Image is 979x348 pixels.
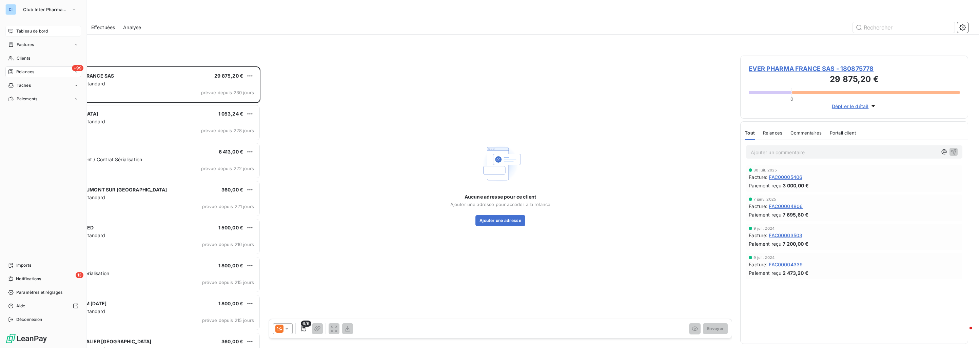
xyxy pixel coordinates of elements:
span: 1 053,24 € [218,111,243,117]
span: FAC00004339 [769,261,803,268]
span: FAC00003503 [769,232,802,239]
span: Plan Non-Adhérent / Contrat Sérialisation [48,157,142,162]
span: Clients [17,55,30,61]
span: Club Inter Pharmaceutique [23,7,68,12]
div: CI [5,4,16,15]
span: 1 800,00 € [218,301,243,306]
iframe: Intercom live chat [956,325,972,341]
span: Relances [16,69,34,75]
button: Envoyer [703,323,728,334]
span: 360,00 € [221,187,243,192]
span: Facture : [749,261,767,268]
span: Paiements [17,96,37,102]
span: 1 500,00 € [218,225,243,230]
span: Paiement reçu [749,182,781,189]
span: prévue depuis 221 jours [202,204,254,209]
span: Paramètres et réglages [16,289,62,295]
span: 9 juil. 2024 [753,226,775,230]
span: Déconnexion [16,316,42,323]
span: Relances [763,130,782,136]
span: Paiement reçu [749,211,781,218]
span: 0 [790,96,793,102]
span: 7 janv. 2025 [753,197,776,201]
span: Imports [16,262,31,268]
button: Déplier le détail [830,102,879,110]
a: Aide [5,301,81,311]
span: +99 [72,65,83,71]
span: Déplier le détail [832,103,869,110]
span: Tâches [17,82,31,88]
span: prévue depuis 216 jours [202,242,254,247]
span: 3 000,00 € [783,182,809,189]
span: Tout [745,130,755,136]
span: 1 800,00 € [218,263,243,268]
span: 29 875,20 € [214,73,243,79]
span: Paiement reçu [749,240,781,247]
span: prévue depuis 228 jours [201,128,254,133]
span: Facture : [749,173,767,181]
span: 7 695,60 € [783,211,808,218]
h3: 29 875,20 € [749,73,960,87]
span: 2 473,20 € [783,269,808,277]
span: Notifications [16,276,41,282]
span: Portail client [830,130,856,136]
img: Logo LeanPay [5,333,47,344]
span: C.H. LOCAL BEAUMONT SUR [GEOGRAPHIC_DATA] [48,187,167,192]
input: Rechercher [853,22,955,33]
span: 6 413,00 € [219,149,243,155]
img: Empty state [479,142,522,185]
span: 9 juil. 2024 [753,255,775,260]
span: Facture : [749,232,767,239]
span: Tableau de bord [16,28,48,34]
span: CENTRE HOSPITALIER [GEOGRAPHIC_DATA] [48,339,151,344]
span: Ajouter une adresse pour accéder à la relance [450,202,551,207]
span: Commentaires [790,130,822,136]
span: FAC00004806 [769,203,803,210]
span: Facture : [749,203,767,210]
span: prévue depuis 215 jours [202,280,254,285]
span: 13 [76,272,83,278]
span: 360,00 € [221,339,243,344]
span: Aide [16,303,25,309]
span: 30 juil. 2025 [753,168,777,172]
span: prévue depuis 222 jours [201,166,254,171]
span: EVER PHARMA FRANCE SAS - 180875778 [749,64,960,73]
div: grid [33,66,260,348]
span: FAC00005406 [769,173,802,181]
span: Analyse [123,24,141,31]
span: Paiement reçu [749,269,781,277]
span: Aucune adresse pour ce client [465,193,536,200]
span: prévue depuis 215 jours [202,318,254,323]
span: 7 200,00 € [783,240,808,247]
span: 6/6 [301,321,311,327]
span: Factures [17,42,34,48]
button: Ajouter une adresse [475,215,525,226]
span: Effectuées [91,24,115,31]
span: prévue depuis 230 jours [201,90,254,95]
